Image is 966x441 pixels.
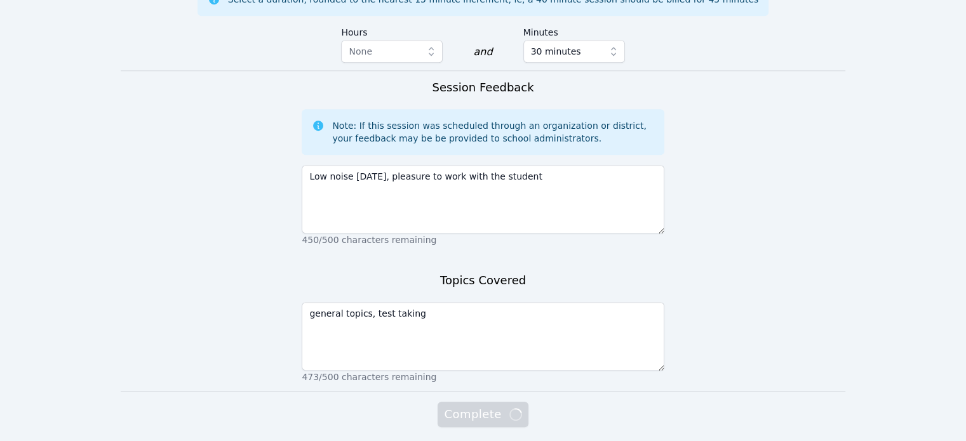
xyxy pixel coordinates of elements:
button: None [341,40,443,63]
p: 450/500 characters remaining [302,234,664,246]
button: Complete [438,402,528,427]
label: Hours [341,21,443,40]
label: Minutes [523,21,625,40]
textarea: general topics, test taking [302,302,664,371]
h3: Session Feedback [432,79,533,96]
div: Note: If this session was scheduled through an organization or district, your feedback may be be ... [332,119,654,145]
span: 30 minutes [531,44,581,59]
textarea: Low noise [DATE], pleasure to work with the student [302,165,664,234]
div: and [473,44,492,60]
span: None [349,46,372,56]
h3: Topics Covered [440,272,526,289]
p: 473/500 characters remaining [302,371,664,383]
span: Complete [444,405,521,423]
button: 30 minutes [523,40,625,63]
